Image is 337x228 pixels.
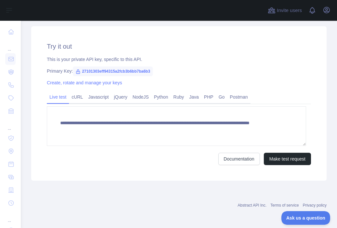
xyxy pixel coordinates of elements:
[264,153,311,165] button: Make test request
[187,92,202,102] a: Java
[47,42,311,51] h2: Try it out
[270,203,299,208] a: Terms of service
[151,92,171,102] a: Python
[47,68,311,74] div: Primary Key:
[216,92,227,102] a: Go
[47,92,69,102] a: Live test
[47,80,122,85] a: Create, rotate and manage your keys
[281,211,330,225] iframe: Toggle Customer Support
[86,92,111,102] a: Javascript
[238,203,267,208] a: Abstract API Inc.
[47,56,311,63] div: This is your private API key, specific to this API.
[227,92,250,102] a: Postman
[303,203,327,208] a: Privacy policy
[5,39,16,52] div: ...
[5,210,16,223] div: ...
[266,5,303,16] button: Invite users
[130,92,151,102] a: NodeJS
[201,92,216,102] a: PHP
[277,7,302,14] span: Invite users
[218,153,260,165] a: Documentation
[5,118,16,131] div: ...
[69,92,86,102] a: cURL
[111,92,130,102] a: jQuery
[171,92,187,102] a: Ruby
[73,66,153,76] span: 27101303eff94315a2fcb3b6bb7ba6b3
